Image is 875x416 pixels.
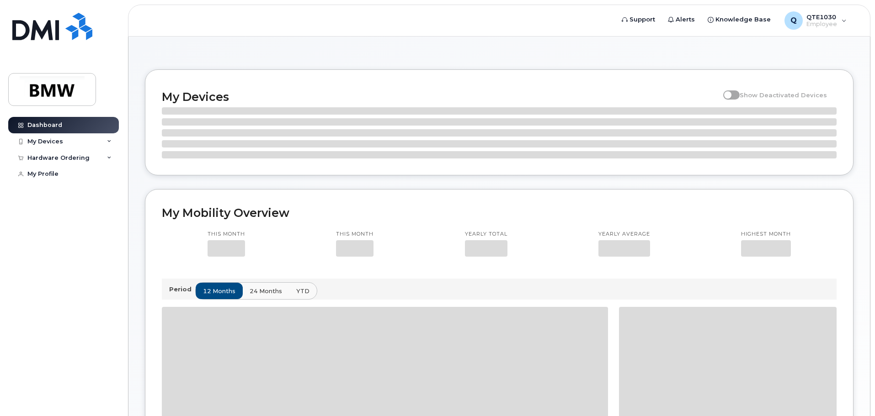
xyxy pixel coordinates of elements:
h2: My Devices [162,90,719,104]
p: Yearly total [465,231,507,238]
span: YTD [296,287,309,295]
p: Yearly average [598,231,650,238]
input: Show Deactivated Devices [723,86,731,94]
span: Show Deactivated Devices [740,91,827,99]
p: Highest month [741,231,791,238]
p: Period [169,285,195,294]
h2: My Mobility Overview [162,206,837,220]
p: This month [336,231,373,238]
p: This month [208,231,245,238]
span: 24 months [250,287,282,295]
